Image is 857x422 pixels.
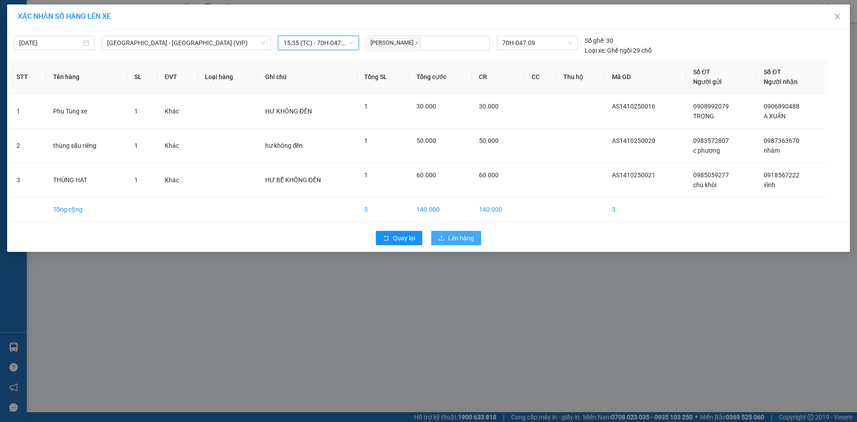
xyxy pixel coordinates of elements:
[198,60,258,94] th: Loại hàng
[825,4,850,29] button: Close
[9,163,46,197] td: 3
[693,147,720,154] span: c phượng
[158,129,198,163] td: Khác
[693,78,722,85] span: Người gửi
[364,103,368,110] span: 1
[834,13,841,20] span: close
[4,54,113,66] li: Thảo [PERSON_NAME]
[764,113,786,120] span: A XUÂN
[107,36,266,50] span: Sài Gòn - Tây Ninh (VIP)
[479,137,499,144] span: 50.000
[764,147,780,154] span: nhâm
[364,137,368,144] span: 1
[693,113,714,120] span: TRỌNG
[556,60,605,94] th: Thu hộ
[9,60,46,94] th: STT
[46,163,127,197] td: THÙNG HẠT
[46,197,127,222] td: Tổng cộng
[502,36,572,50] span: 70H-047.09
[258,60,357,94] th: Ghi chú
[472,60,525,94] th: CR
[431,231,481,245] button: uploadLên hàng
[134,142,138,149] span: 1
[357,60,409,94] th: Tổng SL
[764,171,799,179] span: 0918567222
[472,197,525,222] td: 140.000
[409,60,472,94] th: Tổng cước
[448,233,474,243] span: Lên hàng
[416,103,436,110] span: 30.000
[585,36,605,46] span: Số ghế:
[46,129,127,163] td: thùng sầu riêng
[265,108,312,115] span: HƯ KHÔNG ĐỀN
[693,171,729,179] span: 0985059277
[764,78,798,85] span: Người nhận
[764,68,781,75] span: Số ĐT
[605,60,686,94] th: Mã GD
[585,46,606,55] span: Loại xe:
[127,60,158,94] th: SL
[158,60,198,94] th: ĐVT
[4,4,54,54] img: logo.jpg
[416,137,436,144] span: 50.000
[438,235,445,242] span: upload
[9,94,46,129] td: 1
[9,129,46,163] td: 2
[46,94,127,129] td: Phụ Tùng xe
[393,233,415,243] span: Quay lại
[764,137,799,144] span: 0987363670
[415,41,419,45] span: close
[134,176,138,184] span: 1
[479,171,499,179] span: 60.000
[764,181,775,188] span: vĩnh
[585,36,613,46] div: 30
[585,46,652,55] div: Ghế ngồi 29 chỗ
[383,235,389,242] span: rollback
[612,171,655,179] span: AS1410250021
[416,171,436,179] span: 60.000
[265,142,303,149] span: hư không đền
[612,103,655,110] span: AS1410250016
[693,68,710,75] span: Số ĐT
[479,103,499,110] span: 30.000
[693,181,716,188] span: chú khôi
[19,38,81,48] input: 14/10/2025
[612,137,655,144] span: AS1410250020
[605,197,686,222] td: 3
[18,12,111,21] span: XÁC NHẬN SỐ HÀNG LÊN XE
[693,137,729,144] span: 0983572807
[261,40,266,46] span: down
[134,108,138,115] span: 1
[524,60,556,94] th: CC
[283,36,354,50] span: 15:35 (TC) - 70H-047.09
[4,66,113,79] li: In ngày: 12:56 14/10
[693,103,729,110] span: 0908992079
[368,38,420,48] span: [PERSON_NAME]
[46,60,127,94] th: Tên hàng
[409,197,472,222] td: 140.000
[158,163,198,197] td: Khác
[364,171,368,179] span: 1
[357,197,409,222] td: 3
[265,176,321,184] span: HƯ BỂ KHÔNG ĐỀN
[764,103,799,110] span: 0906890488
[158,94,198,129] td: Khác
[376,231,422,245] button: rollbackQuay lại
